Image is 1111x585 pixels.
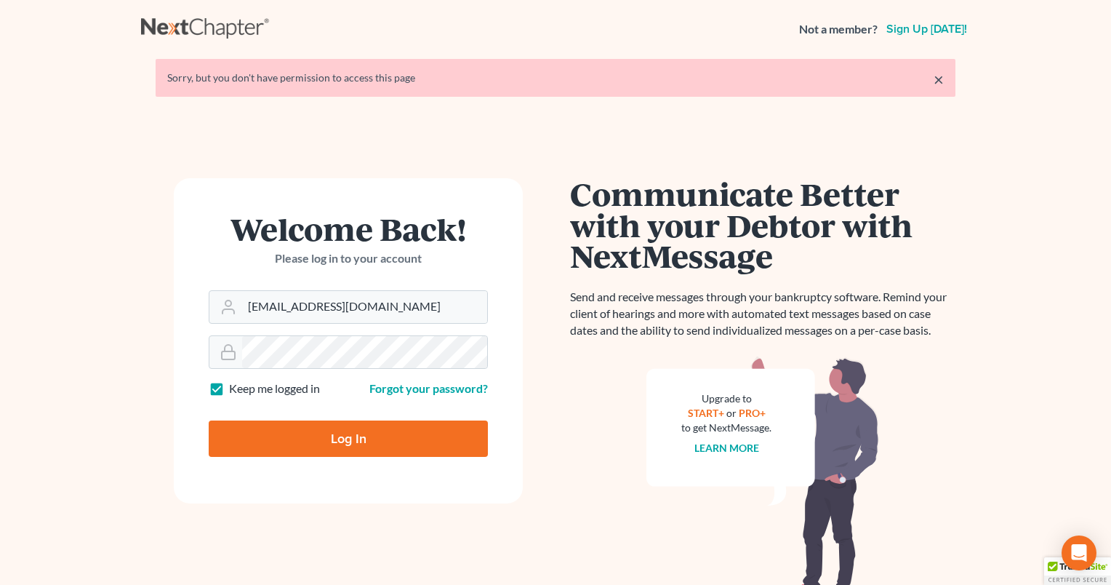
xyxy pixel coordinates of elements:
a: Sign up [DATE]! [883,23,970,35]
a: Learn more [694,442,759,454]
span: or [726,407,737,419]
div: Upgrade to [681,391,771,406]
a: × [934,71,944,88]
label: Keep me logged in [229,381,320,397]
div: Sorry, but you don't have permission to access this page [167,71,944,85]
a: Forgot your password? [369,381,488,395]
h1: Communicate Better with your Debtor with NextMessage [570,178,955,271]
h1: Welcome Back! [209,213,488,244]
input: Log In [209,421,488,457]
input: Email Address [242,291,487,323]
a: PRO+ [739,407,766,419]
div: Open Intercom Messenger [1062,536,1096,570]
div: TrustedSite Certified [1044,557,1111,585]
p: Please log in to your account [209,250,488,267]
strong: Not a member? [799,21,878,38]
a: START+ [688,407,724,419]
p: Send and receive messages through your bankruptcy software. Remind your client of hearings and mo... [570,289,955,339]
div: to get NextMessage. [681,421,771,435]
